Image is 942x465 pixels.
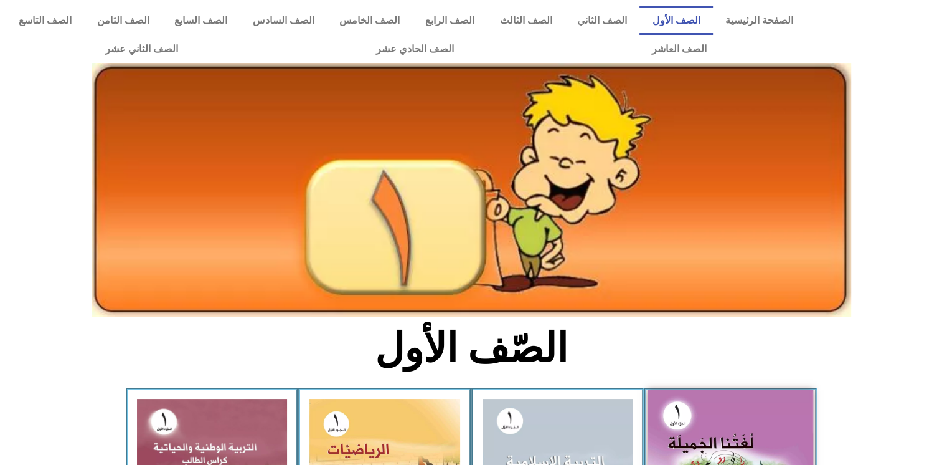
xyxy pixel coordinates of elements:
a: الصف الثاني عشر [6,35,277,64]
a: الصف الرابع [413,6,487,35]
a: الصف الحادي عشر [277,35,553,64]
a: الصف الثاني [565,6,640,35]
a: الصف التاسع [6,6,85,35]
a: الصف الأول [639,6,713,35]
a: الصف الخامس [327,6,413,35]
a: الصفحة الرئيسية [713,6,806,35]
h2: الصّف الأول [265,324,677,373]
a: الصف العاشر [553,35,806,64]
a: الصف الثامن [85,6,162,35]
a: الصف الثالث [487,6,565,35]
a: الصف السادس [240,6,327,35]
a: الصف السابع [162,6,240,35]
